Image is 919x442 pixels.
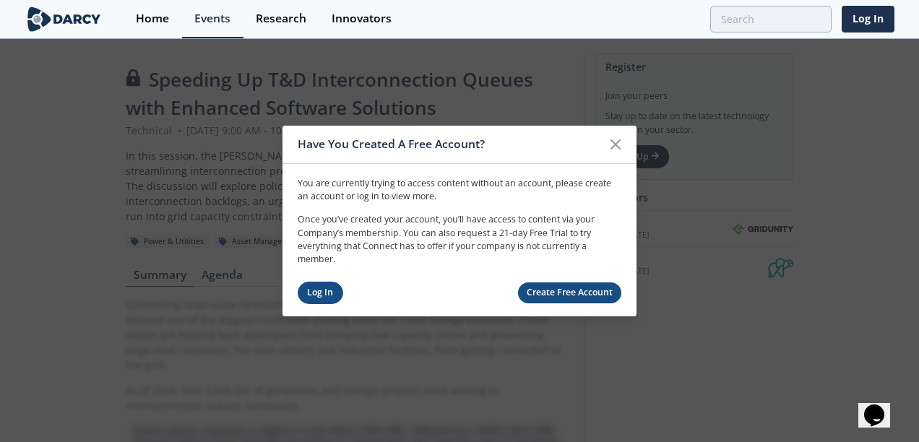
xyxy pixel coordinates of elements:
[298,131,602,158] div: Have You Created A Free Account?
[25,6,103,32] img: logo-wide.svg
[298,282,343,304] a: Log In
[710,6,832,32] input: Advanced Search
[842,6,894,32] a: Log In
[298,176,621,203] p: You are currently trying to access content without an account, please create an account or log in...
[332,13,392,25] div: Innovators
[136,13,169,25] div: Home
[256,13,306,25] div: Research
[858,384,905,428] iframe: chat widget
[518,282,622,303] a: Create Free Account
[194,13,230,25] div: Events
[298,213,621,266] p: Once you’ve created your account, you’ll have access to content via your Company’s membership. Yo...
